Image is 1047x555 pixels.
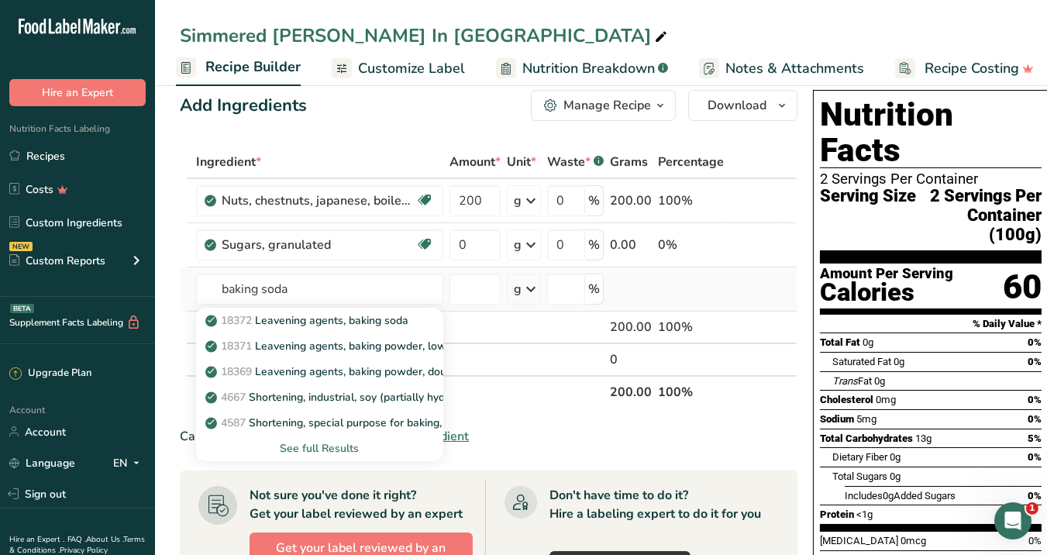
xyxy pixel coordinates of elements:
[495,6,523,34] div: Close
[1028,394,1042,405] span: 0%
[86,534,123,545] a: About Us .
[655,375,727,408] th: 100%
[874,375,885,387] span: 0g
[820,508,854,520] span: Protein
[196,153,261,171] span: Ingredient
[9,450,75,477] a: Language
[1003,267,1042,308] div: 60
[208,440,431,457] div: See full Results
[1028,451,1042,463] span: 0%
[10,6,40,36] button: go back
[208,338,487,354] p: Leavening agents, baking powder, low-sodium
[514,191,522,210] div: g
[180,93,307,119] div: Add Ingredients
[820,394,873,405] span: Cholesterol
[208,364,628,380] p: Leavening agents, baking powder, double-acting, sodium aluminum sulfate
[658,191,724,210] div: 100%
[250,486,463,523] div: Not sure you've done it right? Get your label reviewed by an expert
[547,153,604,171] div: Waste
[549,486,761,523] div: Don't have time to do it? Hire a labeling expert to do it for you
[820,97,1042,168] h1: Nutrition Facts
[193,375,607,408] th: Net Totals
[180,427,797,446] div: Can't find your ingredient?
[820,187,916,244] span: Serving Size
[915,433,932,444] span: 13g
[10,304,34,313] div: BETA
[901,535,926,546] span: 0mcg
[196,333,443,359] a: 18371Leavening agents, baking powder, low-sodium
[925,58,1019,79] span: Recipe Costing
[820,281,953,304] div: Calories
[9,366,91,381] div: Upgrade Plan
[832,375,858,387] i: Trans
[1028,336,1042,348] span: 0%
[208,389,638,405] p: Shortening, industrial, soy (partially hydrogenated ) for baking and confections
[222,236,415,254] div: Sugars, granulated
[358,58,465,79] span: Customize Label
[67,534,86,545] a: FAQ .
[221,390,246,405] span: 4667
[820,171,1042,187] div: 2 Servings Per Container
[531,90,676,121] button: Manage Recipe
[196,384,443,410] a: 4667Shortening, industrial, soy (partially hydrogenated ) for baking and confections
[222,191,415,210] div: Nuts, chestnuts, japanese, boiled and steamed
[221,339,252,353] span: 18371
[863,336,873,348] span: 0g
[496,51,668,86] a: Nutrition Breakdown
[1026,502,1038,515] span: 1
[221,364,252,379] span: 18369
[894,356,904,367] span: 0g
[994,502,1032,539] iframe: Intercom live chat
[332,51,465,86] a: Customize Label
[449,153,501,171] span: Amount
[196,359,443,384] a: 18369Leavening agents, baking powder, double-acting, sodium aluminum sulfate
[1028,413,1042,425] span: 0%
[725,58,864,79] span: Notes & Attachments
[221,313,252,328] span: 18372
[708,96,766,115] span: Download
[610,350,652,369] div: 0
[180,22,670,50] div: Simmered [PERSON_NAME] In [GEOGRAPHIC_DATA]
[1028,535,1042,546] span: 0%
[514,280,522,298] div: g
[196,436,443,461] div: See full Results
[9,534,64,545] a: Hire an Expert .
[890,471,901,482] span: 0g
[883,490,894,502] span: 0g
[916,187,1042,244] span: 2 Servings Per Container (100g)
[514,236,522,254] div: g
[688,90,797,121] button: Download
[890,451,901,463] span: 0g
[113,453,146,472] div: EN
[9,253,105,269] div: Custom Reports
[895,51,1034,86] a: Recipe Costing
[9,242,33,251] div: NEW
[856,508,873,520] span: <1g
[820,413,854,425] span: Sodium
[466,6,495,36] button: Collapse window
[820,336,860,348] span: Total Fat
[9,79,146,106] button: Hire an Expert
[1028,356,1042,367] span: 0%
[610,318,652,336] div: 200.00
[610,236,652,254] div: 0.00
[832,375,872,387] span: Fat
[1028,490,1042,502] span: 0%
[522,58,655,79] span: Nutrition Breakdown
[507,153,536,171] span: Unit
[176,50,301,87] a: Recipe Builder
[832,471,887,482] span: Total Sugars
[196,410,443,436] a: 4587Shortening, special purpose for baking, soybean (hydrogenated) palm and cottonseed
[832,356,891,367] span: Saturated Fat
[658,236,724,254] div: 0%
[563,96,651,115] div: Manage Recipe
[205,57,301,78] span: Recipe Builder
[876,394,896,405] span: 0mg
[820,535,898,546] span: [MEDICAL_DATA]
[856,413,877,425] span: 5mg
[820,315,1042,333] section: % Daily Value *
[196,274,443,305] input: Add Ingredient
[658,318,724,336] div: 100%
[196,308,443,333] a: 18372Leavening agents, baking soda
[208,312,408,329] p: Leavening agents, baking soda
